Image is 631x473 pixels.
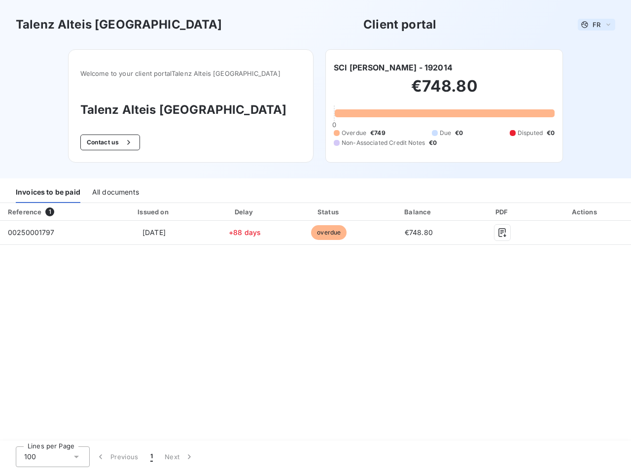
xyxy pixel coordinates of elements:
div: PDF [467,207,537,217]
span: overdue [311,225,347,240]
span: +88 days [229,228,261,236]
div: Invoices to be paid [16,182,80,203]
span: 1 [45,207,54,216]
button: Next [159,446,200,467]
span: €748.80 [405,228,433,236]
button: Contact us [80,135,140,150]
h3: Talenz Alteis [GEOGRAPHIC_DATA] [16,16,222,34]
div: All documents [92,182,139,203]
button: 1 [144,446,159,467]
span: 100 [24,452,36,462]
h2: €748.80 [334,76,555,106]
span: €749 [370,129,386,137]
span: [DATE] [142,228,166,236]
h6: SCI [PERSON_NAME] - 192014 [334,62,453,73]
div: Issued on [106,207,202,217]
span: €0 [547,129,555,137]
span: Welcome to your client portal Talenz Alteis [GEOGRAPHIC_DATA] [80,69,301,77]
span: Overdue [342,129,366,137]
span: 0 [332,121,336,129]
h3: Talenz Alteis [GEOGRAPHIC_DATA] [80,101,301,119]
span: Disputed [518,129,543,137]
h3: Client portal [363,16,436,34]
span: FR [593,21,600,29]
span: €0 [455,129,463,137]
button: Previous [90,446,144,467]
div: Balance [374,207,464,217]
span: Due [440,129,451,137]
div: Status [288,207,370,217]
span: 1 [150,452,153,462]
span: 00250001797 [8,228,55,236]
div: Actions [541,207,629,217]
div: Delay [206,207,284,217]
span: €0 [429,138,437,147]
span: Non-Associated Credit Notes [342,138,425,147]
div: Reference [8,208,41,216]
